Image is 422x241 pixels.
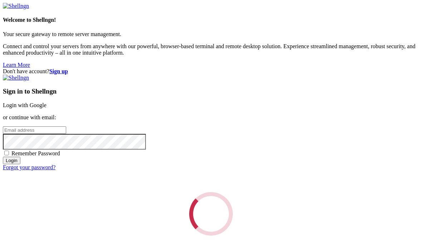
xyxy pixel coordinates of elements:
p: Connect and control your servers from anywhere with our powerful, browser-based terminal and remo... [3,43,419,56]
h3: Sign in to Shellngn [3,87,419,95]
p: or continue with email: [3,114,419,121]
p: Your secure gateway to remote server management. [3,31,419,37]
a: Forgot your password? [3,164,55,170]
img: Shellngn [3,75,29,81]
div: Don't have account? [3,68,419,75]
a: Login with Google [3,102,46,108]
img: Shellngn [3,3,29,9]
a: Learn More [3,62,30,68]
h4: Welcome to Shellngn! [3,17,419,23]
a: Sign up [49,68,68,74]
input: Remember Password [4,151,9,155]
span: Remember Password [11,150,60,156]
input: Login [3,157,20,164]
input: Email address [3,126,66,134]
div: Loading... [189,192,233,236]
